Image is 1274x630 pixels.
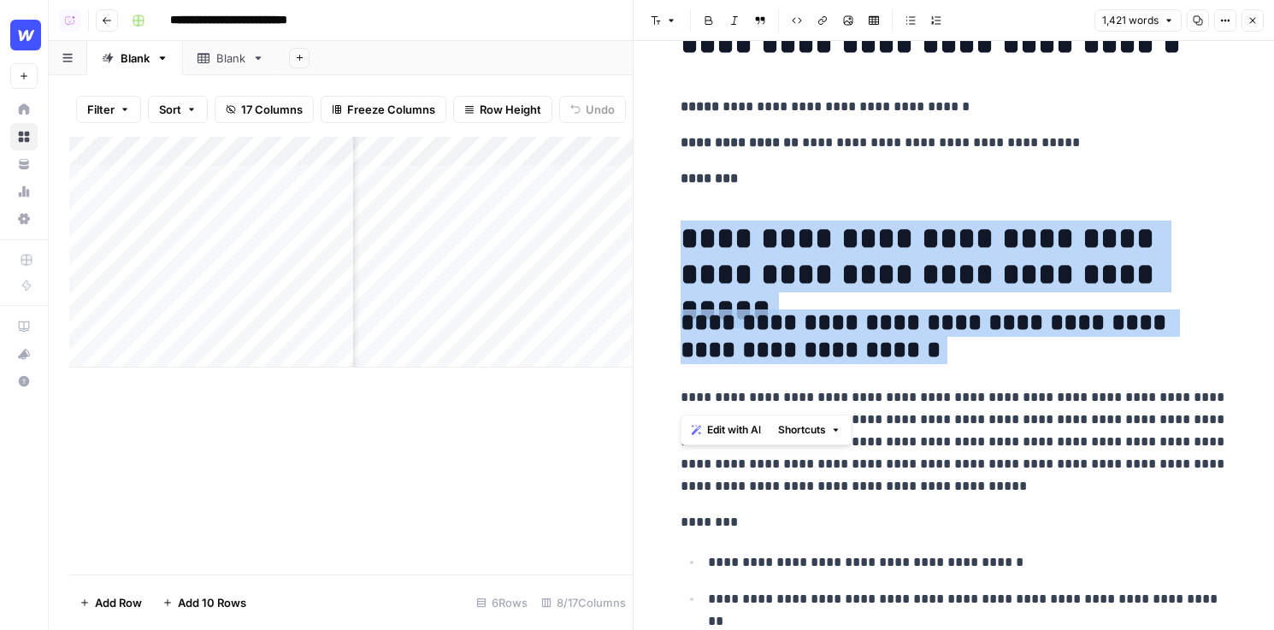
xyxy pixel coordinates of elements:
[469,589,534,616] div: 6 Rows
[10,20,41,50] img: Webflow Logo
[11,341,37,367] div: What's new?
[559,96,626,123] button: Undo
[778,422,826,438] span: Shortcuts
[321,96,446,123] button: Freeze Columns
[685,419,768,441] button: Edit with AI
[10,368,38,395] button: Help + Support
[10,150,38,178] a: Your Data
[95,594,142,611] span: Add Row
[159,101,181,118] span: Sort
[771,419,848,441] button: Shortcuts
[1094,9,1182,32] button: 1,421 words
[453,96,552,123] button: Row Height
[87,41,183,75] a: Blank
[347,101,435,118] span: Freeze Columns
[152,589,257,616] button: Add 10 Rows
[10,205,38,233] a: Settings
[178,594,246,611] span: Add 10 Rows
[121,50,150,67] div: Blank
[1102,13,1159,28] span: 1,421 words
[69,589,152,616] button: Add Row
[76,96,141,123] button: Filter
[87,101,115,118] span: Filter
[10,96,38,123] a: Home
[10,178,38,205] a: Usage
[10,123,38,150] a: Browse
[586,101,615,118] span: Undo
[480,101,541,118] span: Row Height
[10,313,38,340] a: AirOps Academy
[215,96,314,123] button: 17 Columns
[183,41,279,75] a: Blank
[534,589,633,616] div: 8/17 Columns
[148,96,208,123] button: Sort
[10,14,38,56] button: Workspace: Webflow
[241,101,303,118] span: 17 Columns
[707,422,761,438] span: Edit with AI
[216,50,245,67] div: Blank
[10,340,38,368] button: What's new?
